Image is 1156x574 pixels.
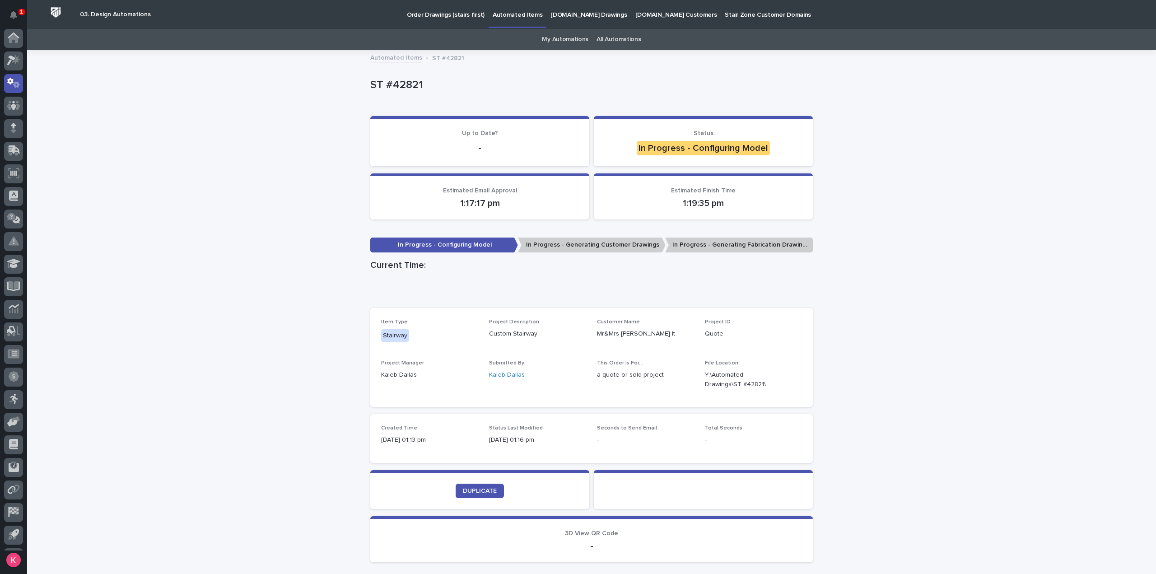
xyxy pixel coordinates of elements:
p: [DATE] 01:16 pm [489,435,586,445]
span: Total Seconds [705,425,742,431]
span: Submitted By [489,360,524,366]
a: My Automations [542,29,588,50]
div: In Progress - Configuring Model [637,141,770,155]
p: In Progress - Generating Customer Drawings [518,238,666,252]
span: Created Time [381,425,417,431]
p: 1:19:35 pm [605,198,802,209]
p: In Progress - Configuring Model [370,238,518,252]
p: ST #42821 [432,52,464,62]
p: - [705,435,802,445]
span: Status Last Modified [489,425,543,431]
a: Kaleb Dallas [489,370,525,380]
p: Mr&Mrs [PERSON_NAME] It [597,329,694,339]
p: Custom Stairway [489,329,586,339]
span: Estimated Email Approval [443,187,517,194]
span: Estimated Finish Time [671,187,736,194]
p: - [381,541,802,551]
p: ST #42821 [370,79,809,92]
a: All Automations [597,29,641,50]
h1: Current Time: [370,260,813,271]
p: [DATE] 01:13 pm [381,435,478,445]
p: - [381,143,578,154]
p: 1 [20,9,23,15]
span: Status [694,130,713,136]
a: DUPLICATE [456,484,504,498]
span: 3D View QR Code [565,530,618,537]
div: Stairway [381,329,409,342]
span: Project Manager [381,360,424,366]
span: Item Type [381,319,408,325]
p: a quote or sold project [597,370,694,380]
span: Project Description [489,319,539,325]
span: DUPLICATE [463,488,497,494]
span: File Location [705,360,738,366]
span: Customer Name [597,319,640,325]
span: Up to Date? [462,130,498,136]
span: Project ID [705,319,731,325]
div: Notifications1 [11,11,23,25]
button: Notifications [4,5,23,24]
span: Seconds to Send Email [597,425,657,431]
p: - [597,435,694,445]
p: Quote [705,329,802,339]
p: Kaleb Dallas [381,370,478,380]
span: This Order is For... [597,360,643,366]
: Y:\Automated Drawings\ST #42821\ [705,370,780,389]
a: Automated Items [370,52,422,62]
iframe: Current Time: [370,274,813,308]
button: users-avatar [4,551,23,569]
img: Workspace Logo [47,4,64,21]
p: 1:17:17 pm [381,198,578,209]
h2: 03. Design Automations [80,11,151,19]
p: In Progress - Generating Fabrication Drawings [665,238,813,252]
